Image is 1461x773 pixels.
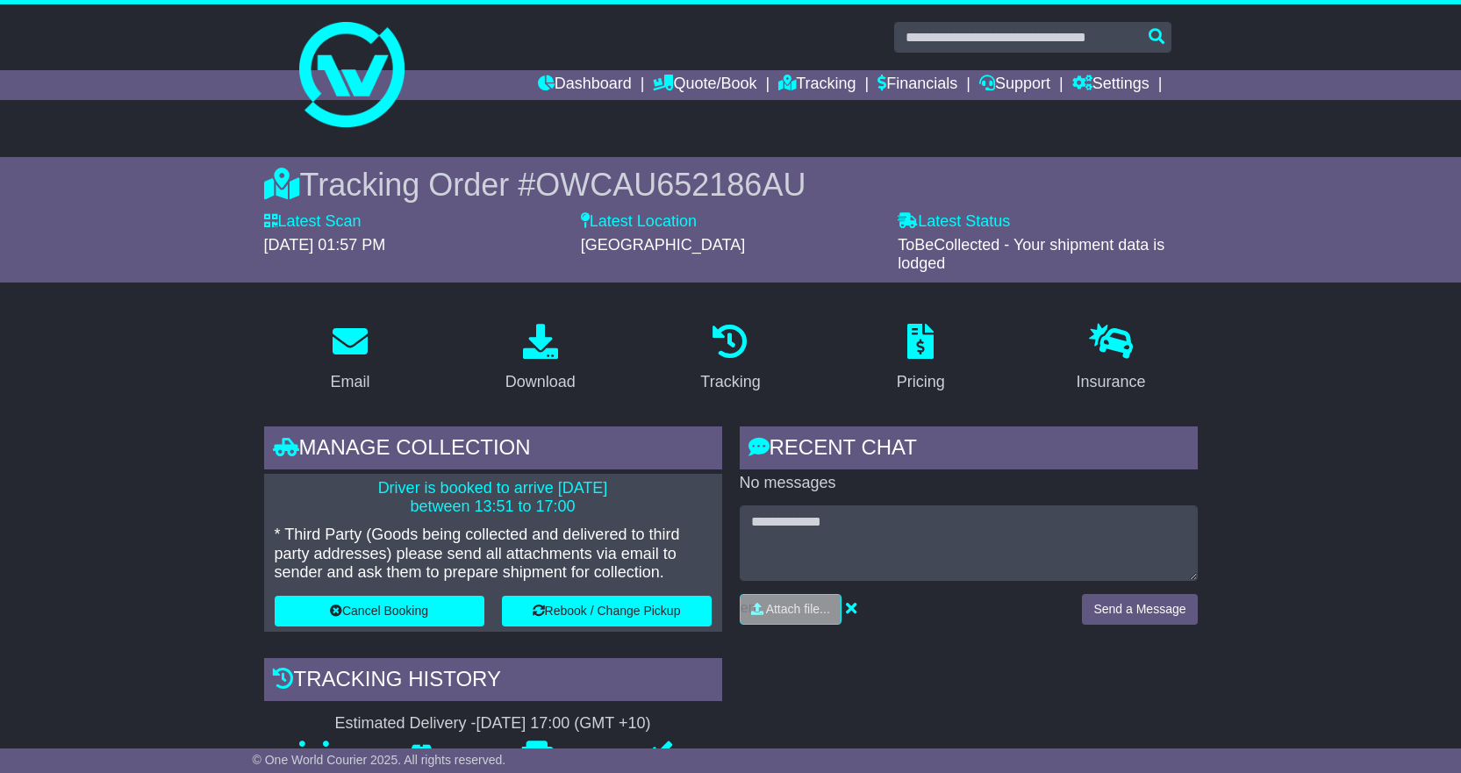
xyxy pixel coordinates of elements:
[740,474,1198,493] p: No messages
[885,318,956,400] a: Pricing
[264,166,1198,204] div: Tracking Order #
[330,370,369,394] div: Email
[535,167,806,203] span: OWCAU652186AU
[476,714,651,734] div: [DATE] 17:00 (GMT +10)
[494,318,587,400] a: Download
[264,658,722,705] div: Tracking history
[877,70,957,100] a: Financials
[740,426,1198,474] div: RECENT CHAT
[264,212,362,232] label: Latest Scan
[275,596,484,626] button: Cancel Booking
[275,479,712,517] p: Driver is booked to arrive [DATE] between 13:51 to 17:00
[700,370,760,394] div: Tracking
[502,596,712,626] button: Rebook / Change Pickup
[653,70,756,100] a: Quote/Book
[1077,370,1146,394] div: Insurance
[275,526,712,583] p: * Third Party (Goods being collected and delivered to third party addresses) please send all atta...
[1065,318,1157,400] a: Insurance
[897,370,945,394] div: Pricing
[581,212,697,232] label: Latest Location
[689,318,771,400] a: Tracking
[253,753,506,767] span: © One World Courier 2025. All rights reserved.
[264,426,722,474] div: Manage collection
[1082,594,1197,625] button: Send a Message
[581,236,745,254] span: [GEOGRAPHIC_DATA]
[898,236,1164,273] span: ToBeCollected - Your shipment data is lodged
[979,70,1050,100] a: Support
[319,318,381,400] a: Email
[538,70,632,100] a: Dashboard
[898,212,1010,232] label: Latest Status
[505,370,576,394] div: Download
[264,714,722,734] div: Estimated Delivery -
[1072,70,1149,100] a: Settings
[778,70,856,100] a: Tracking
[264,236,386,254] span: [DATE] 01:57 PM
